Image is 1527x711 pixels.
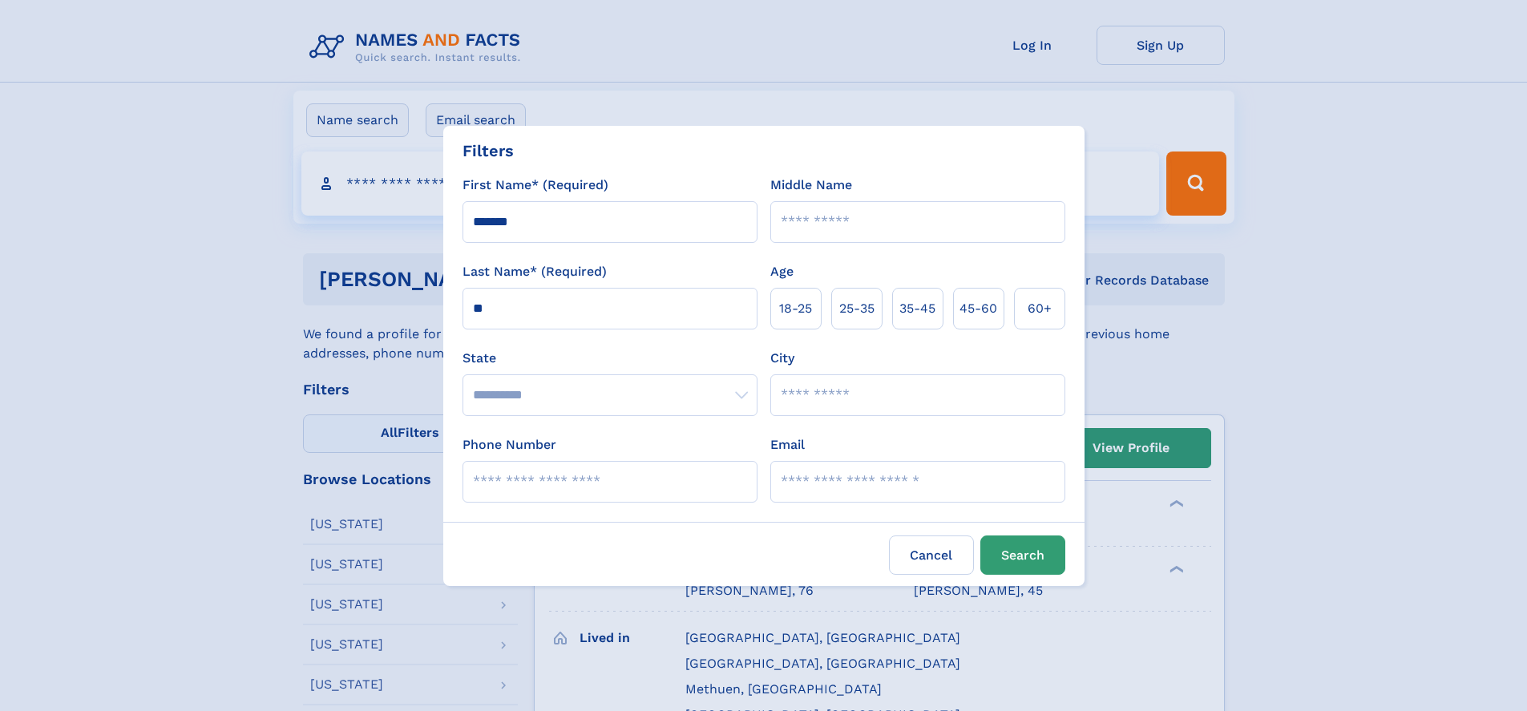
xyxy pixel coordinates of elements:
span: 45‑60 [959,299,997,318]
button: Search [980,535,1065,575]
span: 18‑25 [779,299,812,318]
label: Phone Number [463,435,556,454]
label: City [770,349,794,368]
label: Age [770,262,794,281]
label: Email [770,435,805,454]
label: Middle Name [770,176,852,195]
label: Last Name* (Required) [463,262,607,281]
span: 35‑45 [899,299,935,318]
label: First Name* (Required) [463,176,608,195]
span: 25‑35 [839,299,875,318]
label: State [463,349,757,368]
label: Cancel [889,535,974,575]
div: Filters [463,139,514,163]
span: 60+ [1028,299,1052,318]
